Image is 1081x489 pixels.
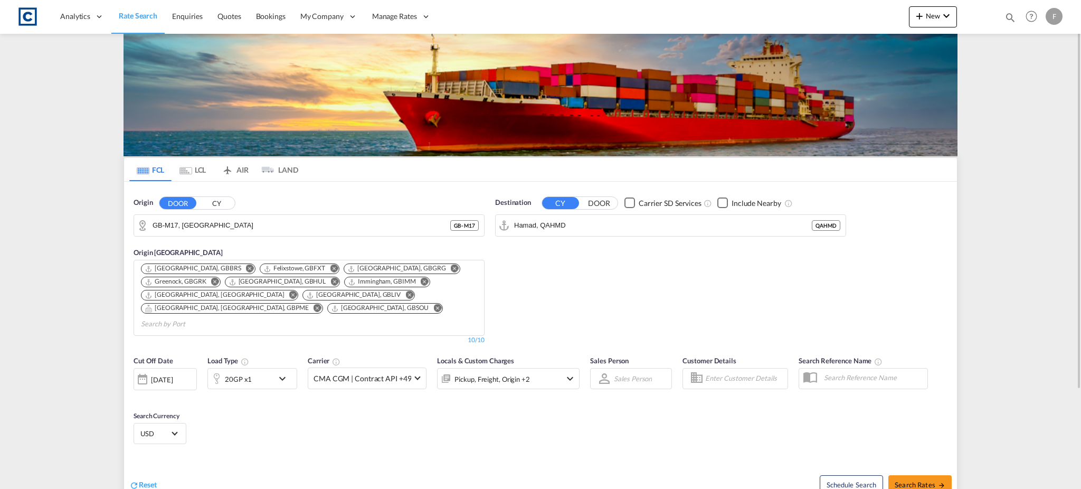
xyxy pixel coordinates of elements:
div: Press delete to remove this chip. [331,304,431,313]
button: Remove [204,277,220,288]
div: [DATE] [151,375,173,384]
md-icon: icon-chevron-down [564,372,576,385]
input: Search by Port [141,316,241,333]
button: Remove [399,290,414,301]
span: Analytics [60,11,90,22]
md-icon: Unchecked: Ignores neighbouring ports when fetching rates.Checked : Includes neighbouring ports w... [784,199,793,208]
div: Pickup Freight Origin Origin Custom Factory Stuffing [454,372,529,387]
span: Reset [139,480,157,489]
md-tab-item: AIR [214,158,256,181]
span: Help [1022,7,1040,25]
div: London Gateway Port, GBLGP [145,290,284,299]
div: Pickup Freight Origin Origin Custom Factory Stuffingicon-chevron-down [437,368,580,389]
input: Search by Port [514,218,812,233]
div: Press delete to remove this chip. [306,290,403,299]
input: Enter Customer Details [705,371,784,387]
div: Portsmouth, HAM, GBPME [145,304,309,313]
span: Origin [GEOGRAPHIC_DATA] [134,248,223,257]
div: Help [1022,7,1046,26]
md-icon: icon-plus 400-fg [913,10,926,22]
button: CY [542,197,579,209]
div: F [1046,8,1063,25]
md-icon: icon-arrow-right [938,482,945,489]
md-input-container: GB-M17, Salford [134,215,484,236]
span: Carrier [308,356,340,365]
span: USD [140,429,170,438]
div: Immingham, GBIMM [348,277,415,286]
md-chips-wrap: Chips container. Use arrow keys to select chips. [139,260,479,333]
button: Remove [324,277,339,288]
div: Press delete to remove this chip. [348,277,418,286]
button: icon-plus 400-fgNewicon-chevron-down [909,6,957,27]
div: Press delete to remove this chip. [145,290,286,299]
div: Carrier SD Services [639,198,701,209]
span: Quotes [217,12,241,21]
md-input-container: Hamad, QAHMD [496,215,846,236]
md-datepicker: Select [134,389,141,403]
span: Manage Rates [372,11,417,22]
button: Remove [414,277,430,288]
input: Search by Door [153,218,450,233]
md-icon: icon-information-outline [241,358,249,366]
md-icon: icon-magnify [1004,12,1016,23]
div: Press delete to remove this chip. [229,277,328,286]
md-icon: icon-airplane [221,164,234,172]
span: Search Currency [134,412,179,420]
div: Bristol, GBBRS [145,264,241,273]
button: Remove [282,290,298,301]
button: Remove [426,304,442,314]
div: Felixstowe, GBFXT [263,264,325,273]
span: New [913,12,953,20]
span: Destination [495,198,531,208]
md-tab-item: FCL [129,158,172,181]
div: [DATE] [134,368,197,390]
span: Sales Person [590,356,629,365]
md-tab-item: LCL [172,158,214,181]
md-icon: Your search will be saved by the below given name [874,358,883,366]
div: Grangemouth, GBGRG [347,264,446,273]
span: Cut Off Date [134,356,173,365]
div: Include Nearby [732,198,781,209]
md-icon: Unchecked: Search for CY (Container Yard) services for all selected carriers.Checked : Search for... [704,199,712,208]
div: 20GP x1 [225,372,252,387]
md-pagination-wrapper: Use the left and right arrow keys to navigate between tabs [129,158,298,181]
img: LCL+%26+FCL+BACKGROUND.png [124,34,957,156]
md-tab-item: LAND [256,158,298,181]
button: DOOR [159,197,196,209]
input: Search Reference Name [819,370,927,385]
button: Remove [323,264,339,275]
div: Southampton, GBSOU [331,304,429,313]
md-select: Sales Person [613,371,653,386]
span: Rate Search [119,11,157,20]
div: Press delete to remove this chip. [145,304,311,313]
span: Load Type [207,356,249,365]
span: Search Rates [895,481,945,489]
button: Remove [239,264,255,275]
span: Origin [134,198,153,208]
div: 10/10 [468,336,485,345]
div: 20GP x1icon-chevron-down [207,368,297,389]
span: My Company [300,11,344,22]
div: icon-magnify [1004,12,1016,27]
div: Greenock, GBGRK [145,277,206,286]
div: Press delete to remove this chip. [347,264,448,273]
div: Press delete to remove this chip. [263,264,327,273]
div: Press delete to remove this chip. [145,264,243,273]
md-icon: The selected Trucker/Carrierwill be displayed in the rate results If the rates are from another f... [332,358,340,366]
div: Hull, GBHUL [229,277,326,286]
button: DOOR [581,197,618,209]
div: Liverpool, GBLIV [306,290,401,299]
md-checkbox: Checkbox No Ink [717,198,781,209]
md-icon: icon-chevron-down [940,10,953,22]
div: QAHMD [812,220,840,231]
button: Remove [307,304,323,314]
span: GB - M17 [454,222,475,229]
span: Customer Details [682,356,736,365]
md-select: Select Currency: $ USDUnited States Dollar [139,426,181,441]
md-checkbox: Checkbox No Ink [624,198,701,209]
img: 1fdb9190129311efbfaf67cbb4249bed.jpeg [16,5,40,29]
span: Bookings [256,12,286,21]
button: Remove [444,264,460,275]
button: CY [198,197,235,209]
